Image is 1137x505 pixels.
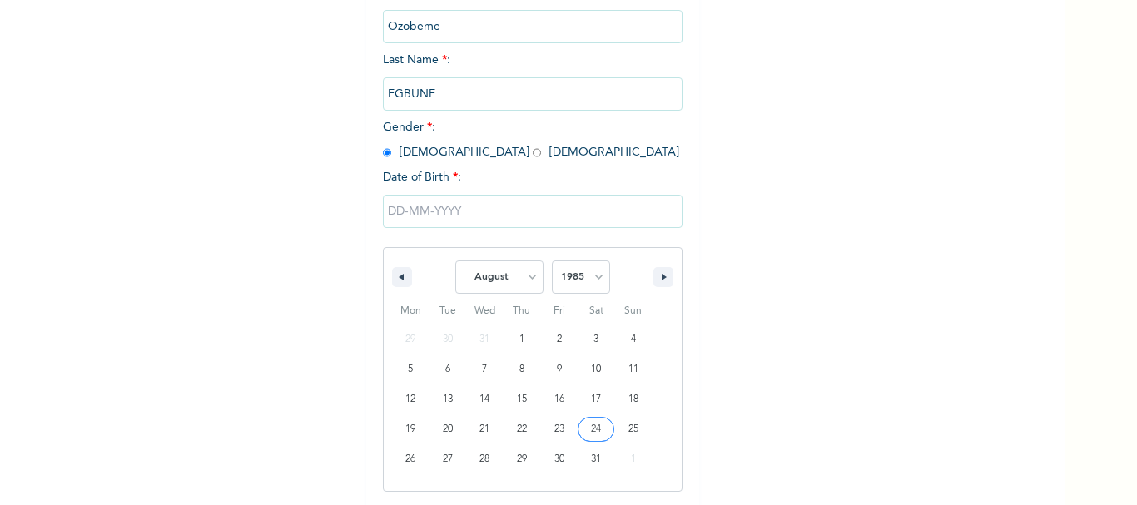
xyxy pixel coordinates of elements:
[540,384,578,414] button: 16
[383,54,683,100] span: Last Name :
[578,414,615,444] button: 24
[383,169,461,186] span: Date of Birth :
[504,324,541,354] button: 1
[578,324,615,354] button: 3
[591,414,601,444] span: 24
[628,414,638,444] span: 25
[554,444,564,474] span: 30
[591,384,601,414] span: 17
[578,384,615,414] button: 17
[383,10,683,43] input: Enter your first name
[466,444,504,474] button: 28
[504,298,541,324] span: Thu
[628,354,638,384] span: 11
[383,121,679,158] span: Gender : [DEMOGRAPHIC_DATA] [DEMOGRAPHIC_DATA]
[405,444,415,474] span: 26
[405,414,415,444] span: 19
[445,354,450,384] span: 6
[504,444,541,474] button: 29
[443,414,453,444] span: 20
[578,354,615,384] button: 10
[540,298,578,324] span: Fri
[614,298,652,324] span: Sun
[557,354,562,384] span: 9
[429,414,467,444] button: 20
[392,298,429,324] span: Mon
[392,444,429,474] button: 26
[593,324,598,354] span: 3
[443,444,453,474] span: 27
[517,444,527,474] span: 29
[519,324,524,354] span: 1
[443,384,453,414] span: 13
[554,384,564,414] span: 16
[504,414,541,444] button: 22
[429,354,467,384] button: 6
[614,354,652,384] button: 11
[479,384,489,414] span: 14
[479,444,489,474] span: 28
[628,384,638,414] span: 18
[466,414,504,444] button: 21
[614,324,652,354] button: 4
[392,354,429,384] button: 5
[517,384,527,414] span: 15
[392,414,429,444] button: 19
[631,324,636,354] span: 4
[383,77,683,111] input: Enter your last name
[429,298,467,324] span: Tue
[614,384,652,414] button: 18
[614,414,652,444] button: 25
[591,444,601,474] span: 31
[466,354,504,384] button: 7
[466,384,504,414] button: 14
[482,354,487,384] span: 7
[540,444,578,474] button: 30
[540,414,578,444] button: 23
[504,354,541,384] button: 8
[517,414,527,444] span: 22
[540,324,578,354] button: 2
[540,354,578,384] button: 9
[504,384,541,414] button: 15
[578,298,615,324] span: Sat
[383,195,683,228] input: DD-MM-YYYY
[392,384,429,414] button: 12
[429,444,467,474] button: 27
[554,414,564,444] span: 23
[408,354,413,384] span: 5
[557,324,562,354] span: 2
[429,384,467,414] button: 13
[591,354,601,384] span: 10
[578,444,615,474] button: 31
[519,354,524,384] span: 8
[466,298,504,324] span: Wed
[479,414,489,444] span: 21
[405,384,415,414] span: 12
